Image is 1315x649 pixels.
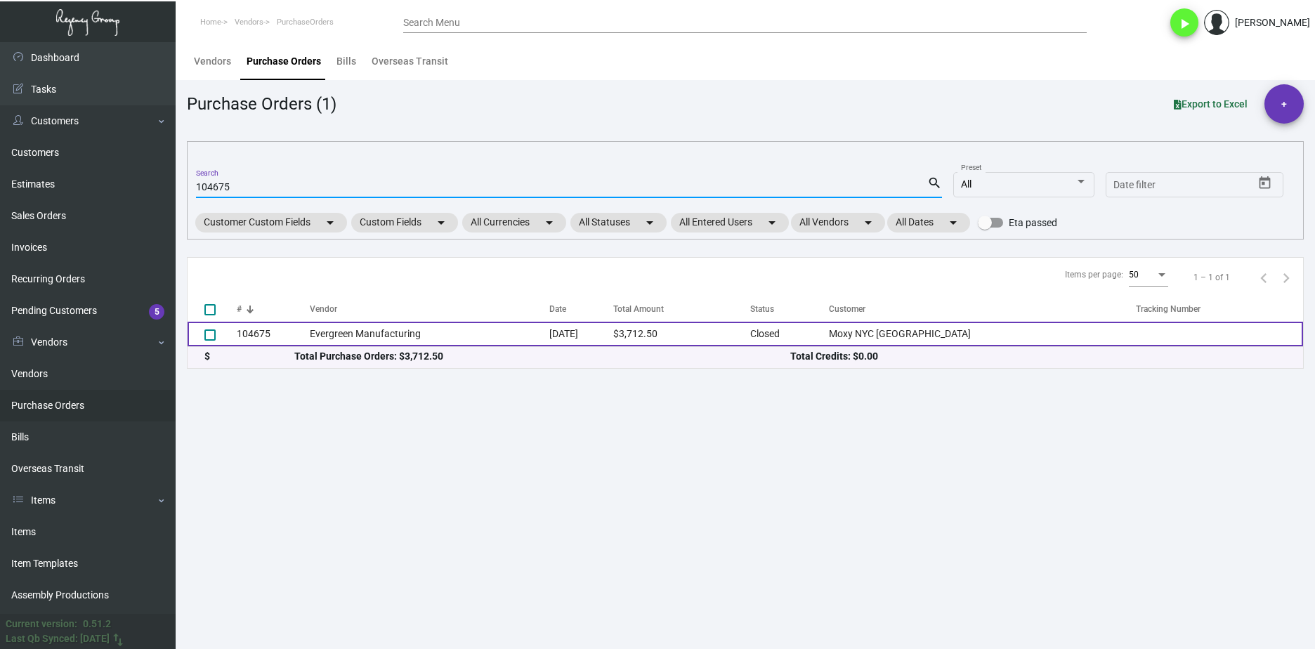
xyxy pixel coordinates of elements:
[237,303,242,315] div: #
[1264,84,1304,124] button: +
[1065,268,1123,281] div: Items per page:
[237,322,310,346] td: 104675
[237,303,310,315] div: #
[1281,84,1287,124] span: +
[791,213,885,232] mat-chip: All Vendors
[1275,266,1297,289] button: Next page
[790,349,1286,364] div: Total Credits: $0.00
[750,303,774,315] div: Status
[961,178,971,190] span: All
[247,54,321,69] div: Purchase Orders
[613,303,750,315] div: Total Amount
[372,54,448,69] div: Overseas Transit
[294,349,790,364] div: Total Purchase Orders: $3,712.50
[277,18,334,27] span: PurchaseOrders
[549,322,613,346] td: [DATE]
[1254,172,1276,195] button: Open calendar
[1174,98,1248,110] span: Export to Excel
[829,322,1136,346] td: Moxy NYC [GEOGRAPHIC_DATA]
[1136,303,1200,315] div: Tracking Number
[1252,266,1275,289] button: Previous page
[433,214,450,231] mat-icon: arrow_drop_down
[927,175,942,192] mat-icon: search
[462,213,566,232] mat-chip: All Currencies
[204,349,294,364] div: $
[750,322,829,346] td: Closed
[764,214,780,231] mat-icon: arrow_drop_down
[200,18,221,27] span: Home
[322,214,339,231] mat-icon: arrow_drop_down
[945,214,962,231] mat-icon: arrow_drop_down
[549,303,566,315] div: Date
[310,303,337,315] div: Vendor
[194,54,231,69] div: Vendors
[6,631,110,646] div: Last Qb Synced: [DATE]
[1235,15,1310,30] div: [PERSON_NAME]
[1129,270,1168,280] mat-select: Items per page:
[1129,270,1139,280] span: 50
[195,213,347,232] mat-chip: Customer Custom Fields
[310,303,550,315] div: Vendor
[860,214,877,231] mat-icon: arrow_drop_down
[887,213,970,232] mat-chip: All Dates
[1113,180,1157,191] input: Start date
[1169,180,1236,191] input: End date
[1163,91,1259,117] button: Export to Excel
[187,91,336,117] div: Purchase Orders (1)
[750,303,829,315] div: Status
[613,322,750,346] td: $3,712.50
[310,322,550,346] td: Evergreen Manufacturing
[351,213,458,232] mat-chip: Custom Fields
[829,303,865,315] div: Customer
[83,617,111,631] div: 0.51.2
[549,303,613,315] div: Date
[1136,303,1303,315] div: Tracking Number
[1204,10,1229,35] img: admin@bootstrapmaster.com
[6,617,77,631] div: Current version:
[336,54,356,69] div: Bills
[570,213,667,232] mat-chip: All Statuses
[641,214,658,231] mat-icon: arrow_drop_down
[1176,15,1193,32] i: play_arrow
[235,18,263,27] span: Vendors
[1170,8,1198,37] button: play_arrow
[829,303,1136,315] div: Customer
[671,213,789,232] mat-chip: All Entered Users
[1009,214,1057,231] span: Eta passed
[613,303,664,315] div: Total Amount
[541,214,558,231] mat-icon: arrow_drop_down
[1193,271,1230,284] div: 1 – 1 of 1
